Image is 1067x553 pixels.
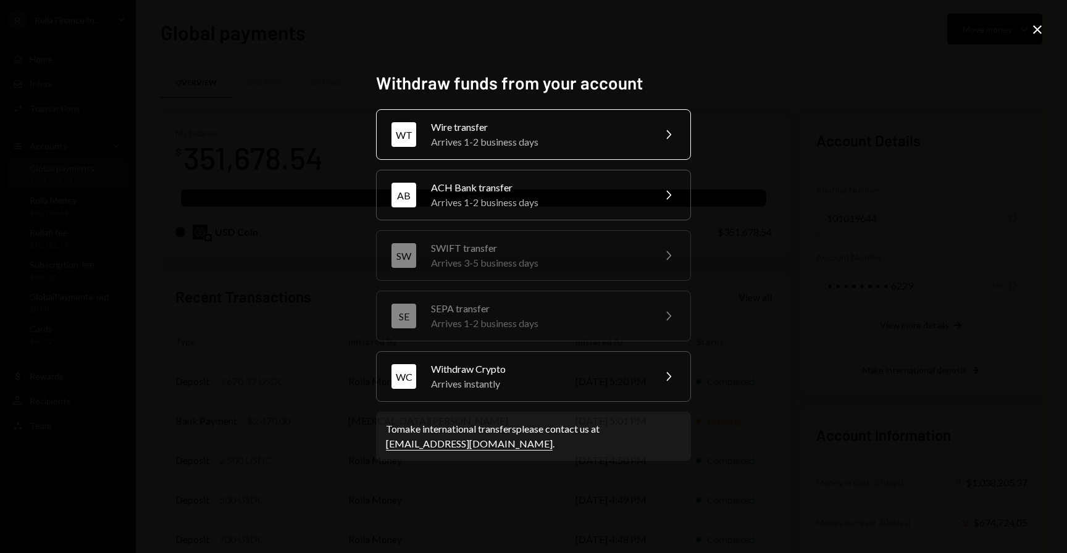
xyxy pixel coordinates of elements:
[431,135,646,149] div: Arrives 1-2 business days
[376,71,691,95] h2: Withdraw funds from your account
[376,230,691,281] button: SWSWIFT transferArrives 3-5 business days
[386,422,681,451] div: To make international transfers please contact us at .
[431,301,646,316] div: SEPA transfer
[376,291,691,341] button: SESEPA transferArrives 1-2 business days
[431,362,646,376] div: Withdraw Crypto
[431,316,646,331] div: Arrives 1-2 business days
[376,109,691,160] button: WTWire transferArrives 1-2 business days
[431,120,646,135] div: Wire transfer
[386,438,553,451] a: [EMAIL_ADDRESS][DOMAIN_NAME]
[431,195,646,210] div: Arrives 1-2 business days
[376,170,691,220] button: ABACH Bank transferArrives 1-2 business days
[376,351,691,402] button: WCWithdraw CryptoArrives instantly
[391,122,416,147] div: WT
[391,183,416,207] div: AB
[431,180,646,195] div: ACH Bank transfer
[431,376,646,391] div: Arrives instantly
[391,243,416,268] div: SW
[431,241,646,256] div: SWIFT transfer
[431,256,646,270] div: Arrives 3-5 business days
[391,364,416,389] div: WC
[391,304,416,328] div: SE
